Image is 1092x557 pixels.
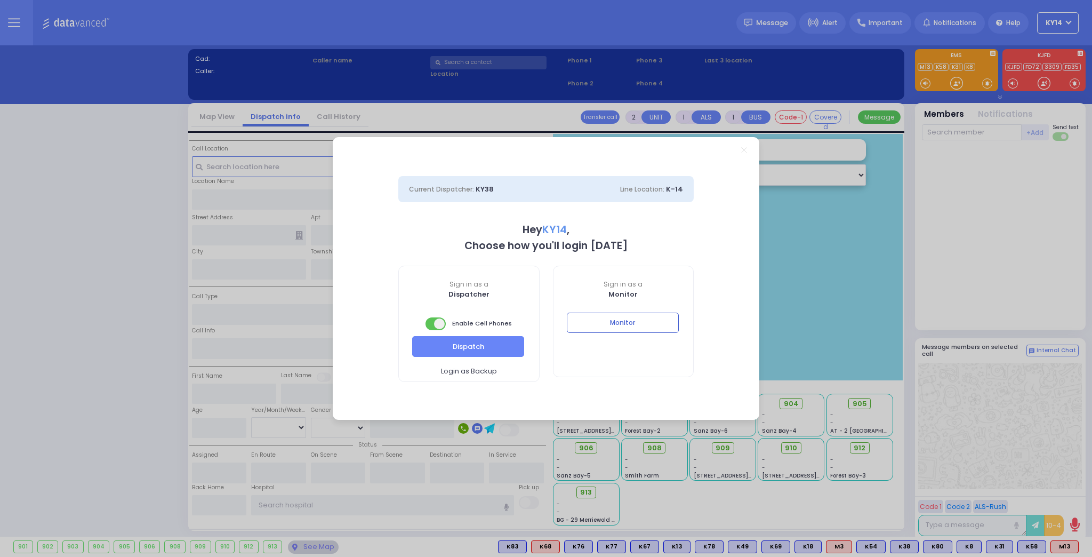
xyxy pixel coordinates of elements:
[608,289,638,299] b: Monitor
[666,184,683,194] span: K-14
[448,289,489,299] b: Dispatcher
[620,185,664,194] span: Line Location:
[476,184,494,194] span: KY38
[553,280,694,289] span: Sign in as a
[542,222,567,237] span: KY14
[464,238,628,253] b: Choose how you'll login [DATE]
[412,336,524,356] button: Dispatch
[441,366,497,377] span: Login as Backup
[741,147,747,153] a: Close
[567,313,679,333] button: Monitor
[399,280,539,289] span: Sign in as a
[409,185,474,194] span: Current Dispatcher:
[425,316,512,331] span: Enable Cell Phones
[523,222,569,237] b: Hey ,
